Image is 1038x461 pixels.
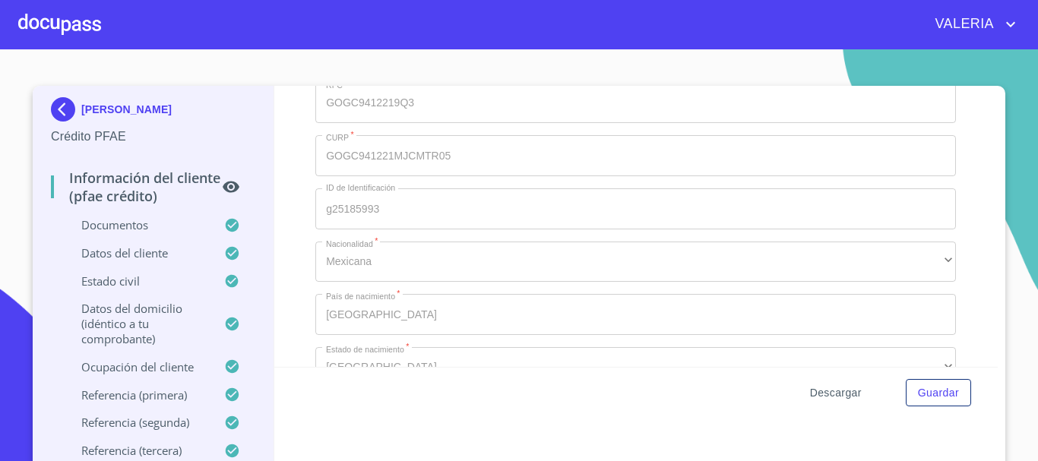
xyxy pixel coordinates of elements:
div: [GEOGRAPHIC_DATA] [315,347,956,388]
p: Ocupación del Cliente [51,359,224,374]
p: Referencia (segunda) [51,415,224,430]
p: Información del cliente (PFAE crédito) [51,169,222,205]
div: [PERSON_NAME] [51,97,255,128]
span: Descargar [810,384,862,403]
p: Documentos [51,217,224,232]
span: Guardar [918,384,959,403]
p: Datos del cliente [51,245,224,260]
button: account of current user [924,12,1021,36]
p: [PERSON_NAME] [81,103,172,115]
button: Descargar [804,379,868,407]
span: VALERIA [924,12,1002,36]
p: Datos del domicilio (idéntico a tu comprobante) [51,301,224,346]
button: Guardar [906,379,971,407]
p: Referencia (tercera) [51,443,224,458]
p: Referencia (primera) [51,387,224,403]
p: Crédito PFAE [51,128,255,146]
div: Mexicana [315,242,956,283]
img: Docupass spot blue [51,97,81,122]
p: Estado Civil [51,273,224,289]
